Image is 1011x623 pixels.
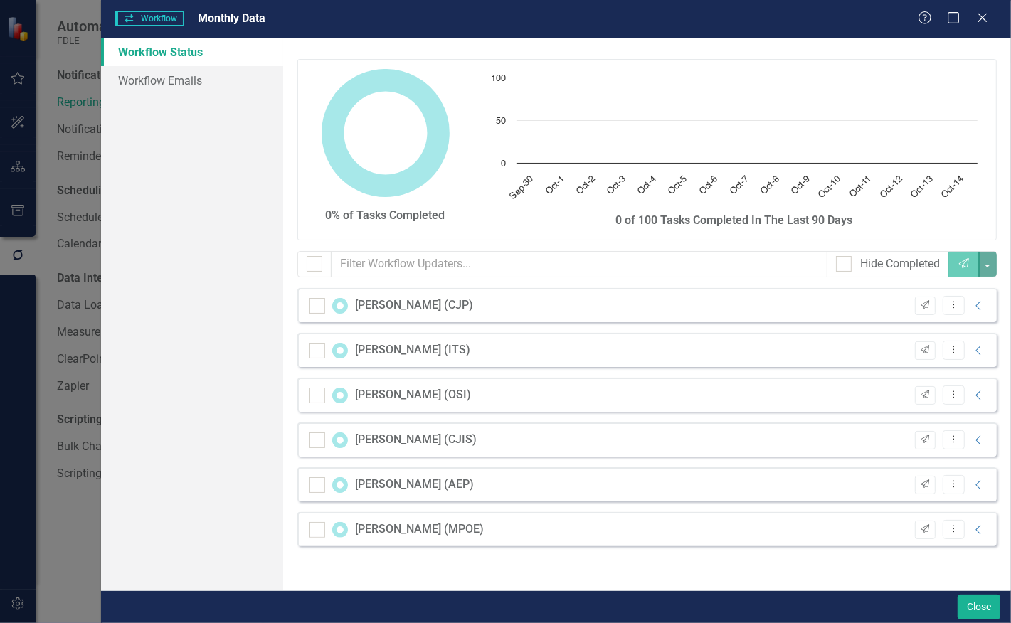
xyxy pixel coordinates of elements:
[326,208,445,222] strong: 0% of Tasks Completed
[331,251,827,277] input: Filter Workflow Updaters...
[483,70,985,213] svg: Interactive chart
[616,213,853,227] strong: 0 of 100 Tasks Completed In The Last 90 Days
[958,595,1000,619] button: Close
[759,174,781,196] text: Oct-8
[101,66,283,95] a: Workflow Emails
[849,174,874,199] text: Oct-11
[790,174,812,196] text: Oct-9
[667,174,689,196] text: Oct-5
[101,38,283,66] a: Workflow Status
[491,74,506,83] text: 100
[879,174,904,200] text: Oct-12
[544,174,566,196] text: Oct-1
[860,256,940,272] div: Hide Completed
[636,174,658,196] text: Oct-4
[115,11,184,26] span: Workflow
[355,476,474,493] div: [PERSON_NAME] (AEP)
[198,11,265,25] span: Monthly Data
[909,174,935,200] text: Oct-13
[483,70,985,213] div: Chart. Highcharts interactive chart.
[501,159,506,169] text: 0
[940,174,965,200] text: Oct-14
[496,117,506,126] text: 50
[698,174,720,196] text: Oct-6
[355,432,477,448] div: [PERSON_NAME] (CJIS)
[355,521,484,538] div: [PERSON_NAME] (MPOE)
[355,342,470,358] div: [PERSON_NAME] (ITS)
[729,174,751,196] text: Oct-7
[575,174,597,196] text: Oct-2
[355,387,471,403] div: [PERSON_NAME] (OSI)
[355,297,473,314] div: [PERSON_NAME] (CJP)
[605,174,628,196] text: Oct-3
[297,59,997,557] div: Workflow Status
[817,174,843,200] text: Oct-10
[509,174,536,201] text: Sep-30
